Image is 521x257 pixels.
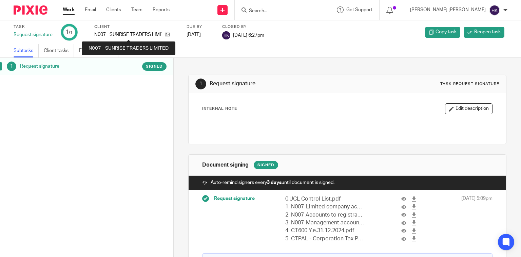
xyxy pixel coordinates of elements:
[187,24,214,30] label: Due by
[14,31,53,38] div: Request signature
[445,103,493,114] button: Edit description
[153,44,179,57] a: Audit logs
[14,44,39,57] a: Subtasks
[187,31,214,38] div: [DATE]
[85,6,96,13] a: Email
[285,203,364,211] p: 1. N007-Limited company accounts.PDF
[346,7,372,12] span: Get Support
[461,195,493,243] span: [DATE] 5:09pm
[94,24,178,30] label: Client
[211,179,334,186] span: Auto-remind signers every until document is signed.
[436,29,457,35] span: Copy task
[222,31,230,39] img: svg%3E
[103,44,118,57] a: Files
[285,211,364,219] p: 2. N007-Accounts to registrar (filleted).PDF
[489,5,500,16] img: svg%3E
[44,44,74,57] a: Client tasks
[285,195,364,203] p: 0.UCL Control List.pdf
[248,8,309,14] input: Search
[79,44,98,57] a: Emails
[425,27,460,38] a: Copy task
[285,235,364,243] p: 5. CTPAL - Corporation Tax Payment Advice Letter.pdf
[66,28,73,36] div: 1
[254,161,278,169] div: Signed
[285,219,364,227] p: 3. N007-Management accounts 18.2-MAN.PDF
[464,27,504,38] a: Reopen task
[69,31,73,34] small: /1
[20,61,118,71] h1: Request signature
[153,6,170,13] a: Reports
[131,6,142,13] a: Team
[222,24,264,30] label: Closed by
[202,106,237,112] p: Internal Note
[210,80,362,87] h1: Request signature
[214,195,255,202] span: Request signature
[285,227,364,235] p: 4. CT600 Y.e.31.12.2024.pdf
[440,81,499,87] div: Task request signature
[14,5,47,15] img: Pixie
[14,24,53,30] label: Task
[195,79,206,89] div: 1
[106,6,121,13] a: Clients
[202,161,249,169] h1: Document signing
[474,29,501,35] span: Reopen task
[94,31,161,38] p: N007 - SUNRISE TRADERS LIMITED
[63,6,75,13] a: Work
[410,6,486,13] p: [PERSON_NAME] [PERSON_NAME]
[267,180,282,185] strong: 3 days
[146,64,163,69] span: Signed
[233,33,264,37] span: [DATE] 6:27pm
[7,62,16,71] div: 1
[123,44,148,57] a: Notes (0)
